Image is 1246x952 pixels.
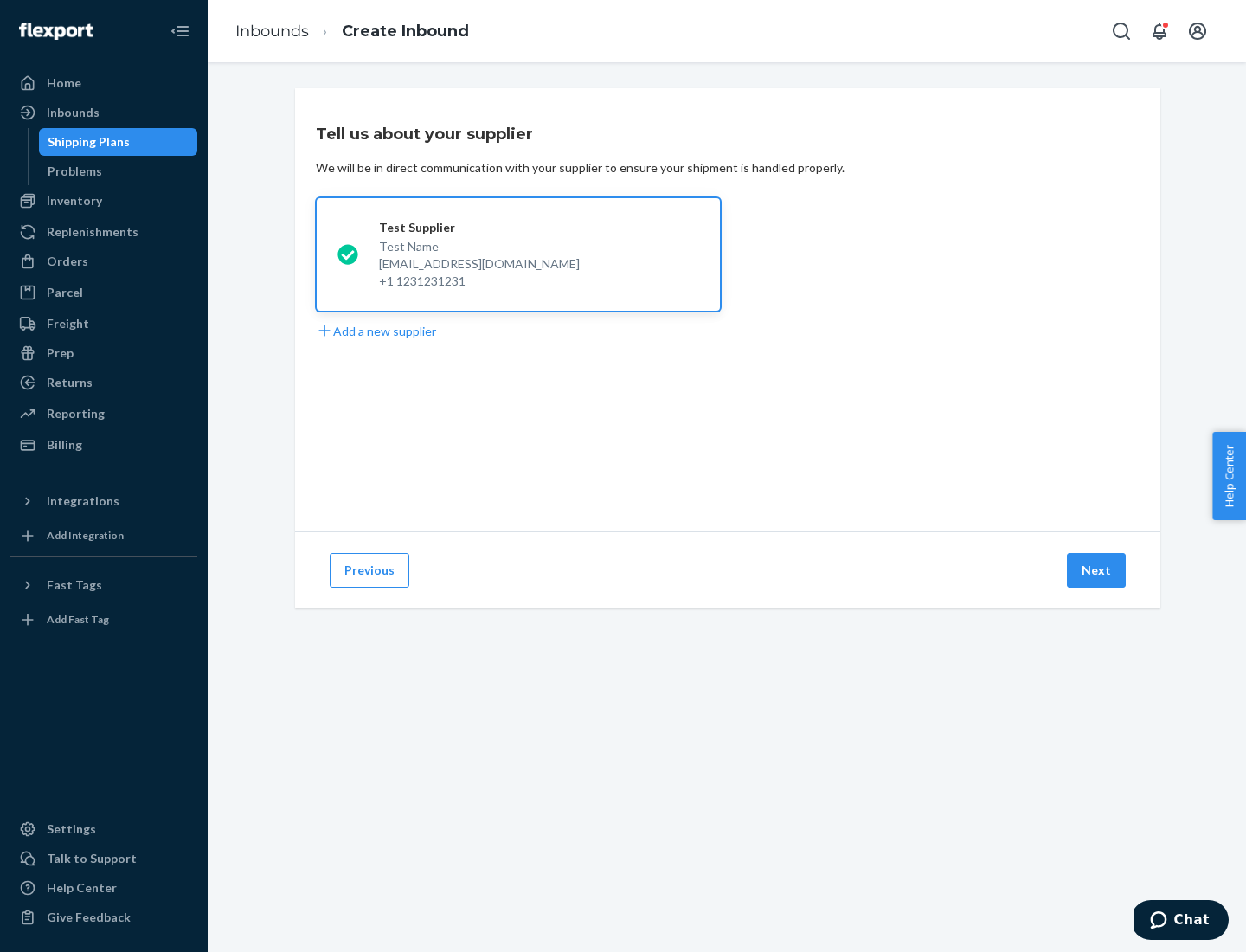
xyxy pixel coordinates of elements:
[10,522,197,550] a: Add Integration
[235,22,309,41] a: Inbounds
[10,845,197,872] button: Talk to Support
[1104,14,1139,48] button: Open Search Box
[47,436,82,453] div: Billing
[47,528,124,543] div: Add Integration
[316,159,845,177] div: We will be in direct communication with your supplier to ensure your shipment is handled properly.
[47,253,88,270] div: Orders
[47,576,102,594] div: Fast Tags
[47,612,109,627] div: Add Fast Tag
[342,22,469,41] a: Create Inbound
[1142,14,1177,48] button: Open notifications
[316,123,533,145] h3: Tell us about your supplier
[39,158,198,185] a: Problems
[10,99,197,126] a: Inbounds
[163,14,197,48] button: Close Navigation
[48,133,130,151] div: Shipping Plans
[10,571,197,599] button: Fast Tags
[47,74,81,92] div: Home
[10,369,197,396] a: Returns
[1212,432,1246,520] button: Help Center
[10,874,197,902] a: Help Center
[10,187,197,215] a: Inventory
[47,879,117,897] div: Help Center
[10,218,197,246] a: Replenishments
[10,279,197,306] a: Parcel
[10,904,197,931] button: Give Feedback
[1067,553,1126,588] button: Next
[10,248,197,275] a: Orders
[47,374,93,391] div: Returns
[47,492,119,510] div: Integrations
[47,820,96,838] div: Settings
[47,223,138,241] div: Replenishments
[48,163,102,180] div: Problems
[47,344,74,362] div: Prep
[10,815,197,843] a: Settings
[47,104,100,121] div: Inbounds
[1180,14,1215,48] button: Open account menu
[330,553,409,588] button: Previous
[47,192,102,209] div: Inventory
[47,315,89,332] div: Freight
[316,322,436,340] button: Add a new supplier
[10,487,197,515] button: Integrations
[47,850,137,867] div: Talk to Support
[47,284,83,301] div: Parcel
[10,69,197,97] a: Home
[222,6,483,57] ol: breadcrumbs
[10,431,197,459] a: Billing
[47,405,105,422] div: Reporting
[1134,900,1229,943] iframe: Opens a widget where you can chat to one of our agents
[47,909,131,926] div: Give Feedback
[10,339,197,367] a: Prep
[10,400,197,428] a: Reporting
[19,23,93,40] img: Flexport logo
[10,606,197,634] a: Add Fast Tag
[10,310,197,338] a: Freight
[39,128,198,156] a: Shipping Plans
